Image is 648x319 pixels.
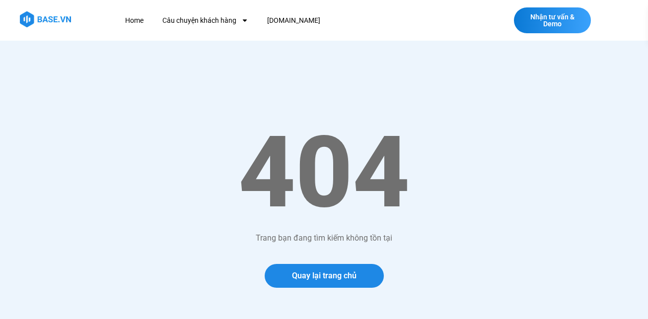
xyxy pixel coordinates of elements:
span: Quay lại trang chủ [292,272,357,280]
span: Nhận tư vấn & Demo [524,13,581,27]
a: [DOMAIN_NAME] [260,11,328,30]
a: Nhận tư vấn & Demo [514,7,591,33]
nav: Menu [118,11,462,30]
p: Trang bạn đang tìm kiếm không tồn tại [52,232,596,244]
h1: 404 [52,113,596,232]
a: Quay lại trang chủ [265,264,384,288]
a: Câu chuyện khách hàng [155,11,256,30]
a: Home [118,11,151,30]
